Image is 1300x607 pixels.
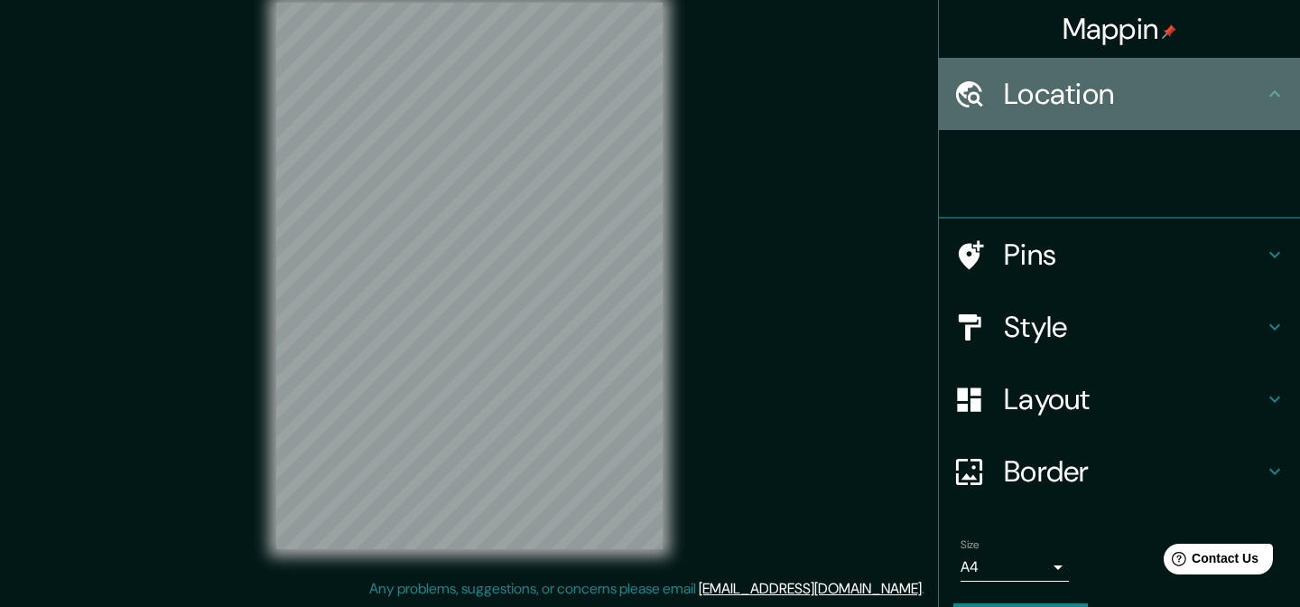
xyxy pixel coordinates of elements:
div: A4 [961,553,1069,582]
iframe: Help widget launcher [1139,537,1280,587]
h4: Mappin [1063,11,1177,47]
h4: Pins [1004,237,1264,273]
h4: Style [1004,309,1264,345]
a: [EMAIL_ADDRESS][DOMAIN_NAME] [699,579,922,598]
h4: Location [1004,76,1264,112]
div: Pins [939,219,1300,291]
h4: Border [1004,453,1264,490]
div: Layout [939,363,1300,435]
label: Size [961,537,980,553]
img: pin-icon.png [1162,24,1176,39]
div: . [927,578,931,600]
h4: Layout [1004,381,1264,417]
div: Location [939,58,1300,130]
div: Border [939,435,1300,508]
div: Style [939,291,1300,363]
p: Any problems, suggestions, or concerns please email . [369,578,924,600]
div: . [924,578,927,600]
